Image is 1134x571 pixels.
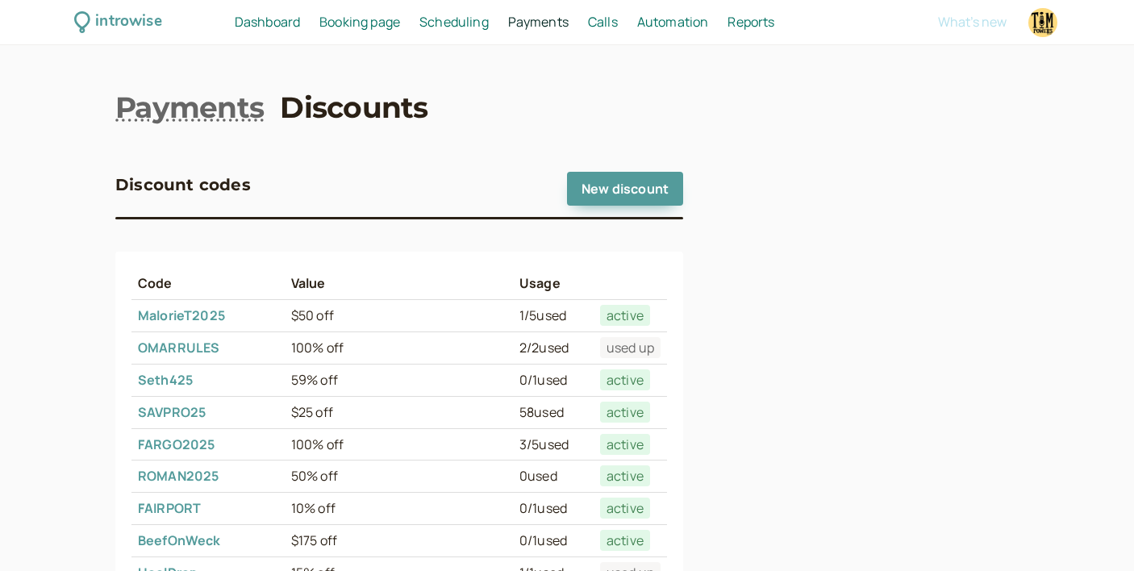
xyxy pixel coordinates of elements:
[588,12,618,33] a: Calls
[508,12,569,33] a: Payments
[513,332,594,365] td: 2 / 2 used
[600,530,650,551] span: active
[138,403,206,421] a: SAVPRO25
[285,396,513,428] td: $25 off
[600,402,650,423] span: active
[508,13,569,31] span: Payments
[319,13,400,31] span: Booking page
[513,268,594,299] th: Usage
[138,531,221,549] a: BeefOnWeck
[138,339,219,356] a: OMARRULES
[1053,494,1134,571] iframe: Chat Widget
[319,12,400,33] a: Booking page
[235,12,300,33] a: Dashboard
[600,337,661,358] span: used up
[513,396,594,428] td: 58 used
[285,461,513,493] td: 50% off
[285,364,513,396] td: 59% off
[138,436,215,453] a: FARGO2025
[938,15,1007,29] button: What's new
[285,525,513,557] td: $175 off
[600,305,650,326] span: active
[567,172,683,206] a: New discount
[95,10,161,35] div: introwise
[513,461,594,493] td: 0 used
[280,87,428,127] a: Discounts
[138,467,219,485] a: ROMAN2025
[600,465,650,486] span: active
[138,499,201,517] a: FAIRPORT
[235,13,300,31] span: Dashboard
[600,498,650,519] span: active
[74,10,162,35] a: introwise
[115,172,251,198] h3: Discount codes
[513,493,594,525] td: 0 / 1 used
[637,12,709,33] a: Automation
[285,428,513,461] td: 100% off
[513,428,594,461] td: 3 / 5 used
[115,87,264,127] a: Payments
[728,13,774,31] span: Reports
[419,12,489,33] a: Scheduling
[637,13,709,31] span: Automation
[419,13,489,31] span: Scheduling
[1026,6,1060,40] a: Account
[138,371,193,389] a: Seth425
[138,306,225,324] a: MalorieT2025
[285,268,513,299] th: Value
[513,300,594,332] td: 1 / 5 used
[285,332,513,365] td: 100% off
[938,13,1007,31] span: What's new
[728,12,774,33] a: Reports
[600,434,650,455] span: active
[600,369,650,390] span: active
[131,268,285,299] th: Code
[285,493,513,525] td: 10% off
[588,13,618,31] span: Calls
[513,364,594,396] td: 0 / 1 used
[285,300,513,332] td: $50 off
[513,525,594,557] td: 0 / 1 used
